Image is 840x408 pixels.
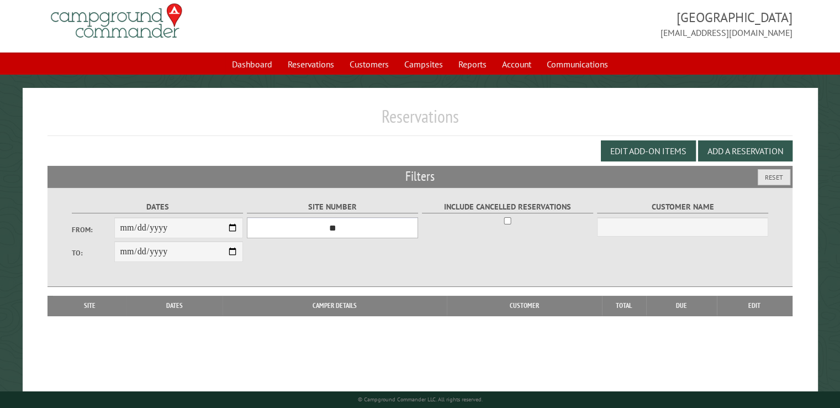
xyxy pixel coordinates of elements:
[343,54,395,75] a: Customers
[358,396,483,403] small: © Campground Commander LLC. All rights reserved.
[72,201,244,213] label: Dates
[495,54,538,75] a: Account
[452,54,493,75] a: Reports
[281,54,341,75] a: Reservations
[72,248,115,258] label: To:
[47,166,793,187] h2: Filters
[422,201,594,213] label: Include Cancelled Reservations
[223,296,447,316] th: Camper Details
[47,106,793,136] h1: Reservations
[758,169,790,185] button: Reset
[602,296,646,316] th: Total
[540,54,615,75] a: Communications
[225,54,279,75] a: Dashboard
[398,54,450,75] a: Campsites
[447,296,602,316] th: Customer
[126,296,223,316] th: Dates
[717,296,793,316] th: Edit
[597,201,769,213] label: Customer Name
[72,224,115,235] label: From:
[247,201,419,213] label: Site Number
[420,8,793,39] span: [GEOGRAPHIC_DATA] [EMAIL_ADDRESS][DOMAIN_NAME]
[698,140,793,161] button: Add a Reservation
[601,140,696,161] button: Edit Add-on Items
[53,296,126,316] th: Site
[646,296,717,316] th: Due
